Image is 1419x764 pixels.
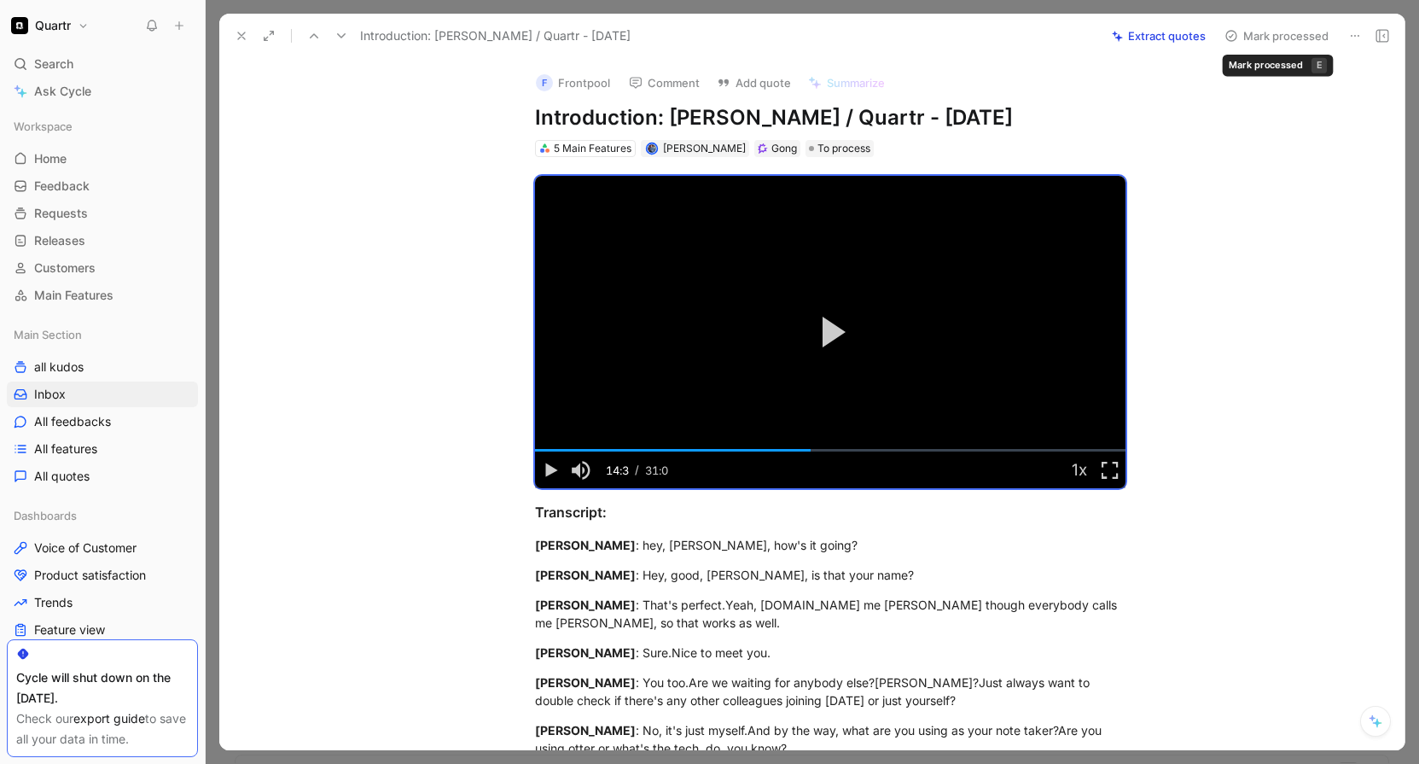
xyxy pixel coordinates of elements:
[1104,24,1213,48] button: Extract quotes
[7,322,198,489] div: Main Sectionall kudosInboxAll feedbacksAll featuresAll quotes
[1217,24,1336,48] button: Mark processed
[535,723,636,738] mark: [PERSON_NAME]
[34,287,113,304] span: Main Features
[535,675,636,690] mark: [PERSON_NAME]
[34,440,97,458] span: All features
[7,51,198,77] div: Search
[535,596,1125,632] div: : That's perfect.Yeah, [DOMAIN_NAME] me [PERSON_NAME] though everybody calls me [PERSON_NAME], so...
[7,146,198,172] a: Home
[34,468,90,485] span: All quotes
[7,535,198,561] a: Voice of Customer
[7,464,198,489] a: All quotes
[771,140,797,157] div: Gong
[7,114,198,139] div: Workspace
[535,598,636,612] mark: [PERSON_NAME]
[7,283,198,308] a: Main Features
[7,173,198,199] a: Feedback
[14,507,77,524] span: Dashboards
[7,201,198,226] a: Requests
[535,104,1125,131] h1: Introduction: [PERSON_NAME] / Quartr - [DATE]
[73,711,145,726] a: export guide
[535,644,1125,662] div: : Sure.Nice to meet you.
[805,140,874,157] div: To process
[35,18,71,33] h1: Quartr
[7,436,198,462] a: All features
[1229,58,1303,73] div: Mark processed
[34,413,111,430] span: All feedbacks
[7,503,198,670] div: DashboardsVoice of CustomerProduct satisfactionTrendsFeature viewCustomer view
[7,563,198,588] a: Product satisfaction
[1064,452,1095,488] button: Playback Rate
[34,260,96,277] span: Customers
[536,74,553,91] div: F
[34,539,137,557] span: Voice of Customer
[7,617,198,643] a: Feature view
[827,75,885,90] span: Summarize
[360,26,631,46] span: Introduction: [PERSON_NAME] / Quartr - [DATE]
[34,232,85,249] span: Releases
[535,568,636,582] mark: [PERSON_NAME]
[7,354,198,380] a: all kudos
[621,71,707,95] button: Comment
[528,70,618,96] button: FFrontpool
[7,255,198,281] a: Customers
[535,176,1125,488] div: Video Player
[535,645,636,660] mark: [PERSON_NAME]
[7,14,93,38] button: QuartrQuartr
[34,621,105,639] span: Feature view
[535,502,1125,522] div: Transcript:
[34,150,67,167] span: Home
[535,449,1125,452] div: Progress Bar
[1311,58,1327,73] div: E
[566,452,596,488] button: Mute
[554,140,631,157] div: 5 Main Features
[709,71,799,95] button: Add quote
[535,452,566,488] button: Play
[792,294,869,370] button: Play Video
[7,409,198,434] a: All feedbacks
[817,140,870,157] span: To process
[14,326,82,343] span: Main Section
[34,54,73,74] span: Search
[648,144,657,154] img: avatar
[7,590,198,615] a: Trends
[7,322,198,347] div: Main Section
[7,228,198,254] a: Releases
[34,594,73,611] span: Trends
[535,721,1125,757] div: : No, it's just myself.And by the way, what are you using as your note taker?Are you using otter ...
[34,386,66,403] span: Inbox
[663,142,746,155] span: [PERSON_NAME]
[34,178,90,195] span: Feedback
[34,81,91,102] span: Ask Cycle
[635,463,639,476] span: /
[34,567,146,584] span: Product satisfaction
[535,566,1125,584] div: : Hey, good, [PERSON_NAME], is that your name?
[7,79,198,104] a: Ask Cycle
[535,536,1125,554] div: : hey, [PERSON_NAME], how's it going?
[16,668,189,709] div: Cycle will shut down on the [DATE].
[645,464,668,515] span: 31:06
[1095,452,1125,488] button: Fullscreen
[535,538,636,552] mark: [PERSON_NAME]
[16,709,189,749] div: Check our to save all your data in time.
[800,71,893,95] button: Summarize
[606,464,629,515] span: 14:33
[14,118,73,135] span: Workspace
[34,205,88,222] span: Requests
[535,674,1125,709] div: : You too.Are we waiting for anybody else?[PERSON_NAME]?Just always want to double check if there...
[7,503,198,528] div: Dashboards
[11,17,28,34] img: Quartr
[7,382,198,407] a: Inbox
[34,359,84,376] span: all kudos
